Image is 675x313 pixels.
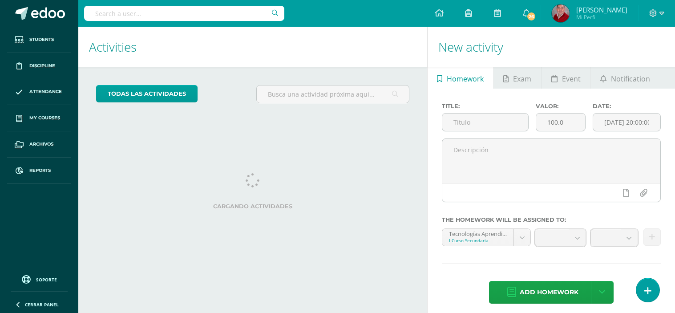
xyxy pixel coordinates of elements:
span: 26 [526,12,536,21]
span: Notification [611,68,650,89]
span: Add homework [520,281,578,303]
span: Cerrar panel [25,301,59,308]
a: My courses [7,105,71,131]
span: Homework [447,68,484,89]
span: Reports [29,167,51,174]
a: Exam [494,67,541,89]
a: Attendance [7,79,71,106]
span: Attendance [29,88,62,95]
a: Event [542,67,590,89]
label: Date: [593,103,661,110]
a: Students [7,27,71,53]
span: [PERSON_NAME] [576,5,627,14]
h1: New activity [438,27,664,67]
span: Exam [513,68,531,89]
a: Reports [7,158,71,184]
input: Puntos máximos [536,114,585,131]
div: I Curso Secundaria [449,237,507,244]
img: fd73516eb2f546aead7fb058580fc543.png [552,4,570,22]
label: Valor: [536,103,585,110]
a: Soporte [11,273,68,285]
a: Homework [428,67,493,89]
a: Archivos [7,131,71,158]
span: Archivos [29,141,53,148]
a: Tecnologías Aprendizaje y Com 'A'I Curso Secundaria [442,229,531,246]
span: Mi Perfil [576,13,627,21]
span: My courses [29,114,60,122]
span: Students [29,36,54,43]
input: Título [442,114,529,131]
input: Fecha de entrega [593,114,660,131]
label: The homework will be assigned to: [442,216,661,223]
div: Tecnologías Aprendizaje y Com 'A' [449,229,507,237]
a: Discipline [7,53,71,79]
span: Event [562,68,581,89]
label: Cargando actividades [96,203,409,210]
a: todas las Actividades [96,85,198,102]
span: Soporte [36,276,57,283]
label: Title: [442,103,529,110]
h1: Activities [89,27,416,67]
input: Search a user… [84,6,284,21]
input: Busca una actividad próxima aquí... [257,85,409,103]
a: Notification [590,67,659,89]
span: Discipline [29,62,55,69]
